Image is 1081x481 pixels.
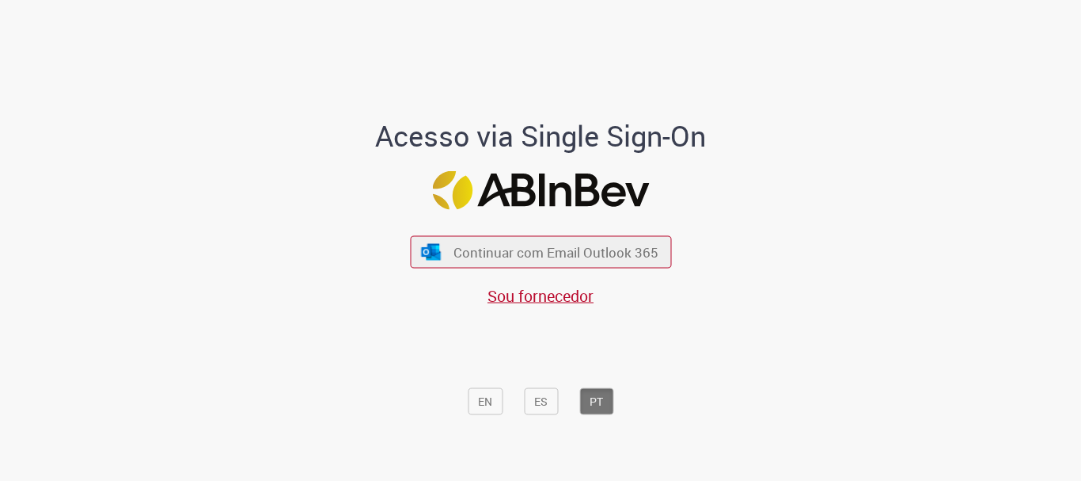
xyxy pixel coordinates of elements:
span: Continuar com Email Outlook 365 [453,243,658,261]
button: EN [468,388,503,415]
img: ícone Azure/Microsoft 360 [420,243,442,260]
button: ES [524,388,558,415]
h1: Acesso via Single Sign-On [321,120,760,152]
img: Logo ABInBev [432,171,649,210]
button: PT [579,388,613,415]
button: ícone Azure/Microsoft 360 Continuar com Email Outlook 365 [410,236,671,269]
a: Sou fornecedor [487,285,594,307]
